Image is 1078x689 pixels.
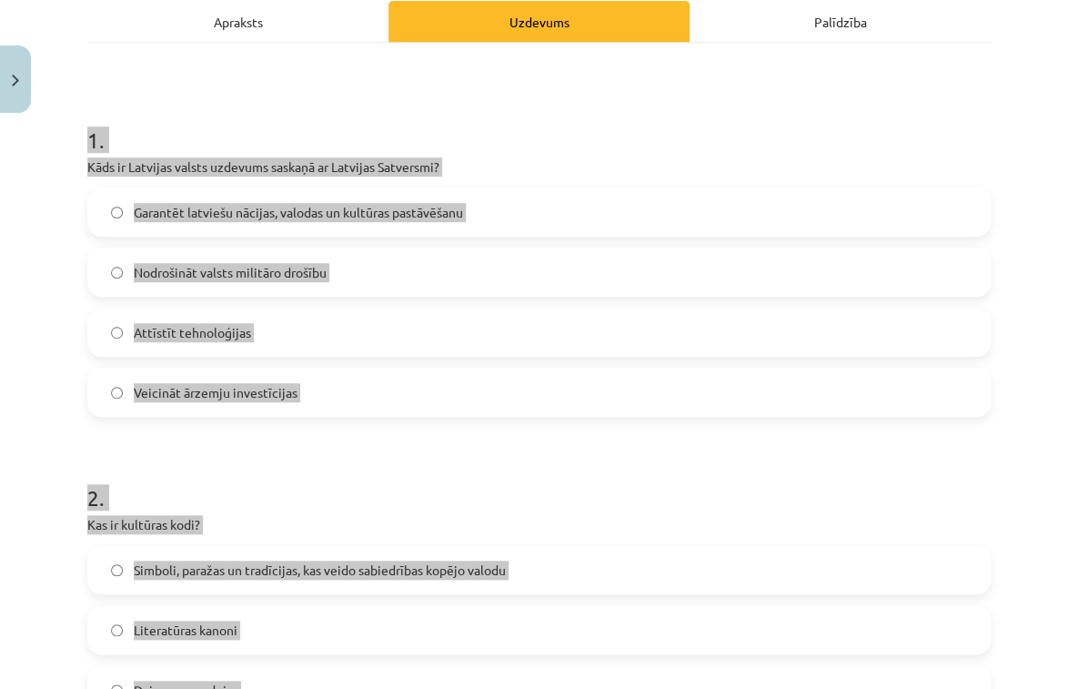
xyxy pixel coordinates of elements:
[111,267,123,279] input: Nodrošināt valsts militāro drošību
[111,327,123,339] input: Attīstīt tehnoloģijas
[690,1,991,42] div: Palīdzība
[134,203,463,222] span: Garantēt latviešu nācijas, valodas un kultūras pastāvēšanu
[134,323,251,342] span: Attīstīt tehnoloģijas
[134,561,506,580] span: Simboli, paražas un tradīcijas, kas veido sabiedrības kopējo valodu
[111,624,123,636] input: Literatūras kanoni
[134,621,237,640] span: Literatūras kanoni
[12,75,19,86] img: icon-close-lesson-0947bae3869378f0d4975bcd49f059093ad1ed9edebbc8119c70593378902aed.svg
[111,387,123,399] input: Veicināt ārzemju investīcijas
[87,96,991,152] h1: 1 .
[111,564,123,576] input: Simboli, paražas un tradīcijas, kas veido sabiedrības kopējo valodu
[388,1,690,42] div: Uzdevums
[111,207,123,218] input: Garantēt latviešu nācijas, valodas un kultūras pastāvēšanu
[87,453,991,510] h1: 2 .
[134,263,327,282] span: Nodrošināt valsts militāro drošību
[87,515,991,534] p: Kas ir kultūras kodi?
[87,157,991,177] p: Kāds ir Latvijas valsts uzdevums saskaņā ar Latvijas Satversmi?
[134,383,297,402] span: Veicināt ārzemju investīcijas
[87,1,388,42] div: Apraksts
